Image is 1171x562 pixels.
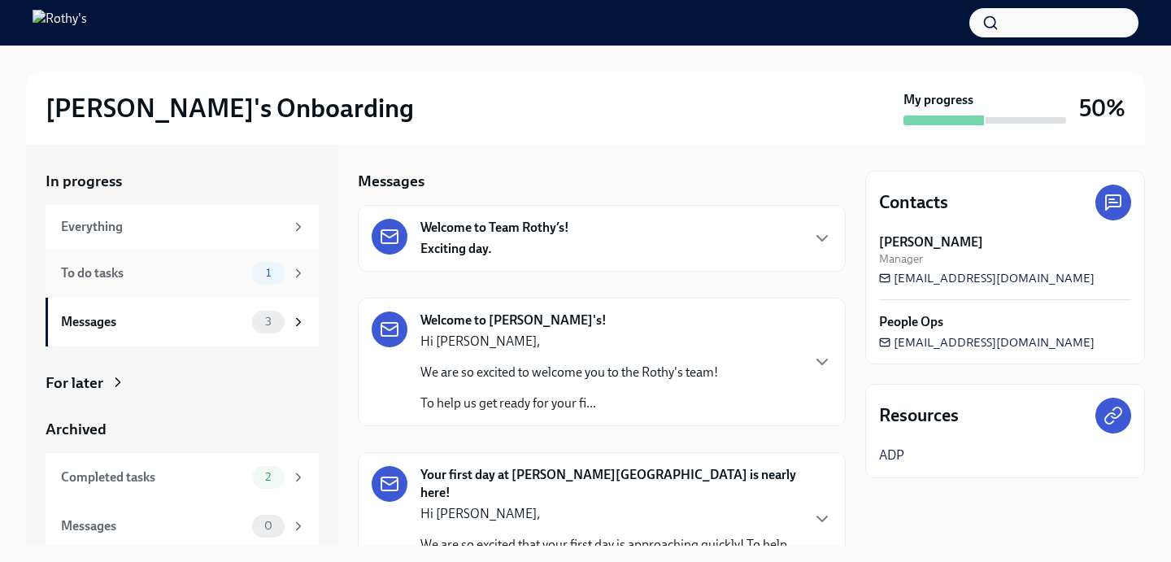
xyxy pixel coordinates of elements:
p: We are so excited to welcome you to the Rothy's team! [420,364,718,381]
strong: Welcome to Team Rothy’s! [420,219,569,237]
span: 3 [255,316,281,328]
a: [EMAIL_ADDRESS][DOMAIN_NAME] [879,270,1095,286]
a: In progress [46,171,319,192]
div: Messages [61,517,246,535]
strong: Exciting day. [420,241,492,256]
img: Rothy's [33,10,87,36]
strong: My progress [903,91,973,109]
strong: Your first day at [PERSON_NAME][GEOGRAPHIC_DATA] is nearly here! [420,466,799,502]
a: Archived [46,419,319,440]
a: To do tasks1 [46,249,319,298]
a: [EMAIL_ADDRESS][DOMAIN_NAME] [879,334,1095,351]
strong: [PERSON_NAME] [879,233,983,251]
a: Messages3 [46,298,319,346]
a: Completed tasks2 [46,453,319,502]
p: Hi [PERSON_NAME], [420,333,718,351]
strong: Welcome to [PERSON_NAME]'s! [420,311,607,329]
span: 1 [256,267,281,279]
a: For later [46,372,319,394]
div: For later [46,372,103,394]
span: Manager [879,251,923,267]
p: To help us get ready for your fi... [420,394,718,412]
a: Everything [46,205,319,249]
h4: Contacts [879,190,948,215]
div: Completed tasks [61,468,246,486]
h5: Messages [358,171,424,192]
strong: People Ops [879,313,943,331]
div: To do tasks [61,264,246,282]
h3: 50% [1079,94,1125,123]
h4: Resources [879,403,959,428]
span: 2 [255,471,281,483]
a: ADP [879,447,904,464]
span: 0 [255,520,282,532]
p: Hi [PERSON_NAME], [420,505,799,523]
a: Messages0 [46,502,319,551]
div: Everything [61,218,285,236]
div: Messages [61,313,246,331]
h2: [PERSON_NAME]'s Onboarding [46,92,414,124]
